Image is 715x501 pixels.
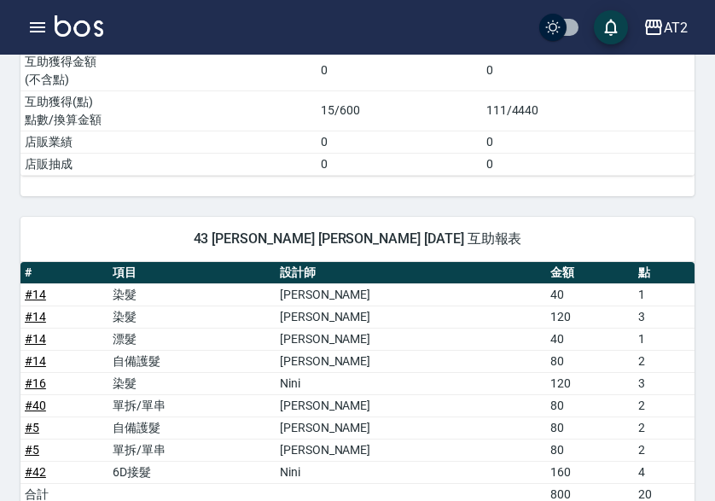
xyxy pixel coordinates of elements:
td: [PERSON_NAME] [276,328,546,350]
td: [PERSON_NAME] [276,439,546,461]
td: 160 [546,461,634,483]
td: 0 [317,131,482,153]
td: [PERSON_NAME] [276,394,546,417]
td: 1 [634,328,695,350]
td: 2 [634,439,695,461]
td: 自備護髮 [108,417,276,439]
a: #14 [25,310,46,323]
td: 自備護髮 [108,350,276,372]
td: Nini [276,372,546,394]
td: 染髮 [108,283,276,306]
td: 80 [546,439,634,461]
td: 40 [546,283,634,306]
td: 15/600 [317,90,482,131]
td: 0 [482,131,695,153]
td: 80 [546,394,634,417]
td: 0 [482,50,695,90]
td: 2 [634,350,695,372]
td: 111/4440 [482,90,695,131]
td: 3 [634,306,695,328]
td: 漂髮 [108,328,276,350]
td: 1 [634,283,695,306]
a: #5 [25,421,39,434]
td: [PERSON_NAME] [276,350,546,372]
td: [PERSON_NAME] [276,417,546,439]
td: 120 [546,372,634,394]
table: a dense table [20,29,695,176]
td: 2 [634,394,695,417]
button: AT2 [637,10,695,45]
a: #14 [25,288,46,301]
td: [PERSON_NAME] [276,306,546,328]
td: 染髮 [108,306,276,328]
td: 互助獲得(點) 點數/換算金額 [20,90,317,131]
td: 單拆/單串 [108,394,276,417]
button: save [594,10,628,44]
th: # [20,262,108,284]
td: 店販業績 [20,131,317,153]
a: #5 [25,443,39,457]
a: #14 [25,332,46,346]
th: 點 [634,262,695,284]
a: #14 [25,354,46,368]
th: 金額 [546,262,634,284]
td: 40 [546,328,634,350]
td: 80 [546,417,634,439]
th: 項目 [108,262,276,284]
td: 4 [634,461,695,483]
td: 120 [546,306,634,328]
a: #16 [25,376,46,390]
span: 43 [PERSON_NAME] [PERSON_NAME] [DATE] 互助報表 [41,230,674,248]
td: [PERSON_NAME] [276,283,546,306]
th: 設計師 [276,262,546,284]
td: 0 [482,153,695,175]
td: 0 [317,153,482,175]
a: #40 [25,399,46,412]
td: 6D接髮 [108,461,276,483]
td: 店販抽成 [20,153,317,175]
td: 互助獲得金額 (不含點) [20,50,317,90]
td: 3 [634,372,695,394]
td: 單拆/單串 [108,439,276,461]
a: #42 [25,465,46,479]
div: AT2 [664,17,688,38]
td: 80 [546,350,634,372]
td: 2 [634,417,695,439]
td: 染髮 [108,372,276,394]
td: Nini [276,461,546,483]
img: Logo [55,15,103,37]
td: 0 [317,50,482,90]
